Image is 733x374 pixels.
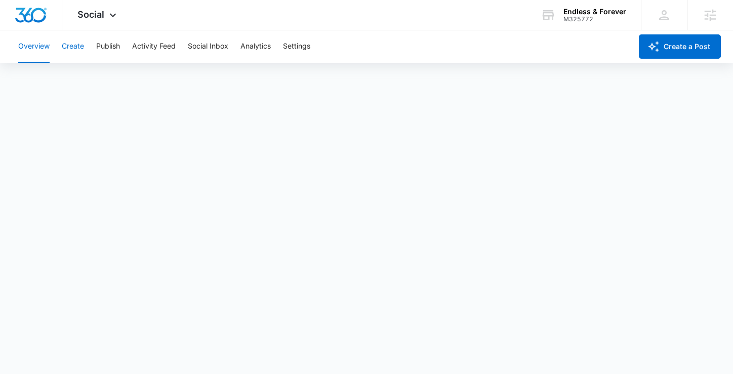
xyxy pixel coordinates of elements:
[639,34,721,59] button: Create a Post
[188,30,228,63] button: Social Inbox
[563,16,626,23] div: account id
[132,30,176,63] button: Activity Feed
[18,30,50,63] button: Overview
[77,9,104,20] span: Social
[283,30,310,63] button: Settings
[240,30,271,63] button: Analytics
[62,30,84,63] button: Create
[563,8,626,16] div: account name
[96,30,120,63] button: Publish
